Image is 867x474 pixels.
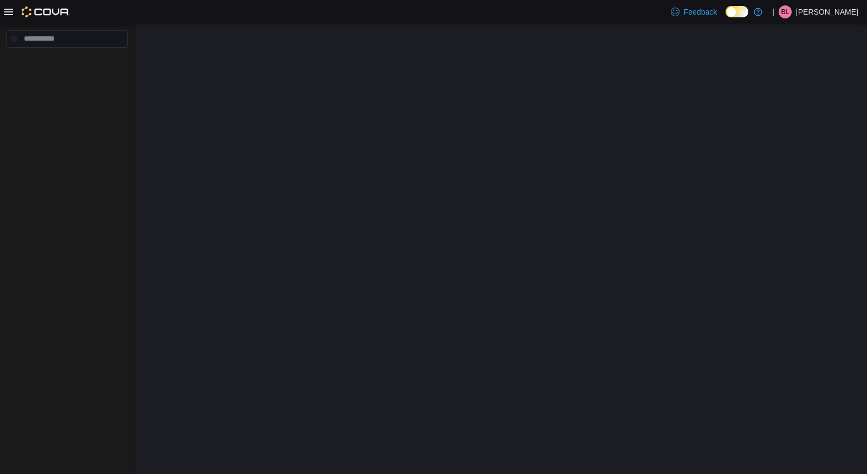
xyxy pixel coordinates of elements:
[22,7,70,17] img: Cova
[684,7,717,17] span: Feedback
[781,5,790,18] span: BL
[726,6,748,17] input: Dark Mode
[772,5,774,18] p: |
[667,1,721,23] a: Feedback
[796,5,858,18] p: [PERSON_NAME]
[779,5,792,18] div: Barry LaFond
[7,50,128,76] nav: Complex example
